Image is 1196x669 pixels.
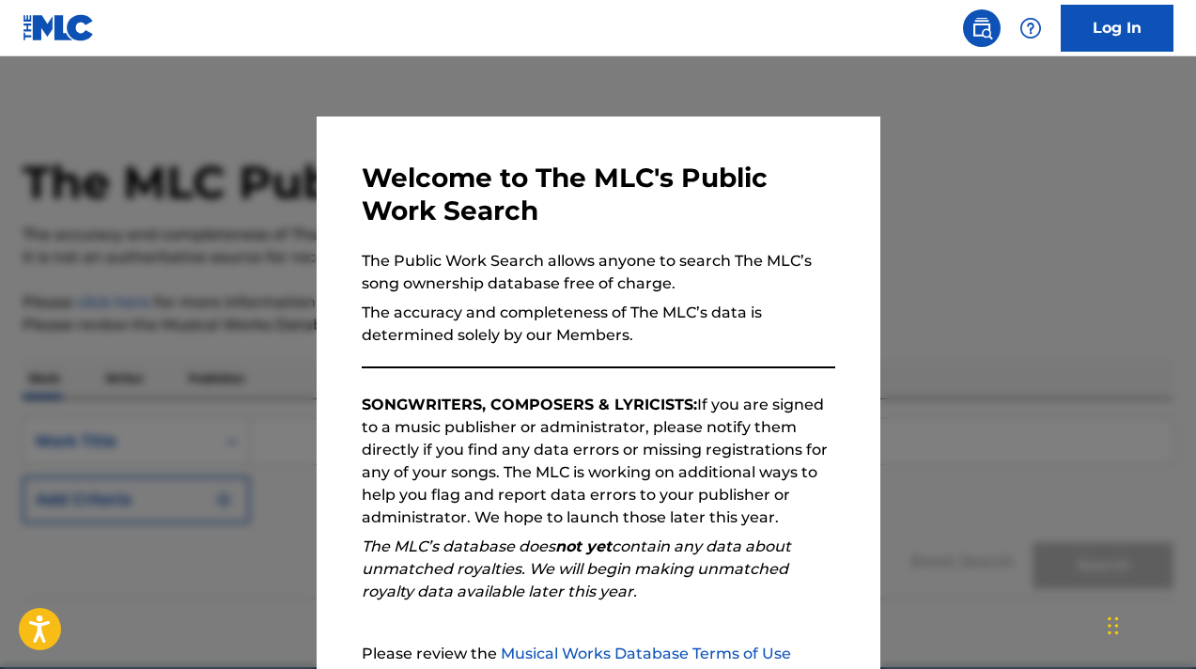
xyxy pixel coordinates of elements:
[362,302,835,347] p: The accuracy and completeness of The MLC’s data is determined solely by our Members.
[362,396,697,413] strong: SONGWRITERS, COMPOSERS & LYRICISTS:
[362,394,835,529] p: If you are signed to a music publisher or administrator, please notify them directly if you find ...
[963,9,1001,47] a: Public Search
[362,537,791,600] em: The MLC’s database does contain any data about unmatched royalties. We will begin making unmatche...
[1102,579,1196,669] iframe: Chat Widget
[1012,9,1049,47] div: Help
[501,645,791,662] a: Musical Works Database Terms of Use
[1108,598,1119,654] div: Drag
[555,537,612,555] strong: not yet
[1019,17,1042,39] img: help
[23,14,95,41] img: MLC Logo
[362,162,835,227] h3: Welcome to The MLC's Public Work Search
[362,250,835,295] p: The Public Work Search allows anyone to search The MLC’s song ownership database free of charge.
[362,643,835,665] p: Please review the
[971,17,993,39] img: search
[1061,5,1173,52] a: Log In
